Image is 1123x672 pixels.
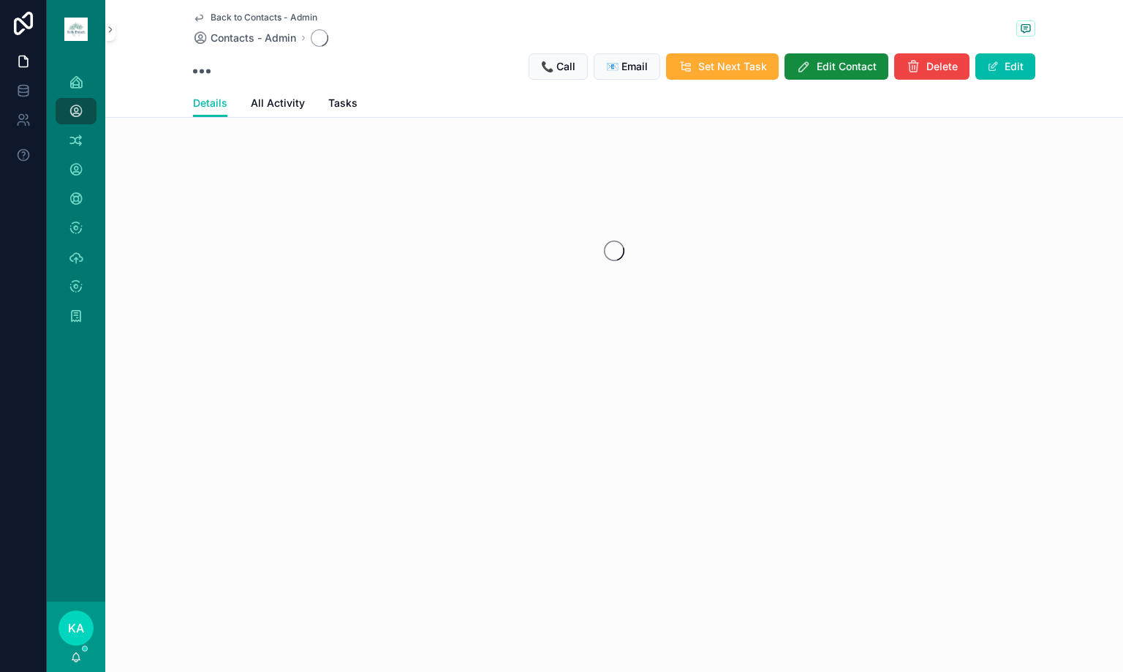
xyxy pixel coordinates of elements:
[211,31,296,45] span: Contacts - Admin
[541,59,575,74] span: 📞 Call
[193,12,317,23] a: Back to Contacts - Admin
[529,53,588,80] button: 📞 Call
[894,53,969,80] button: Delete
[975,53,1035,80] button: Edit
[926,59,958,74] span: Delete
[328,96,358,110] span: Tasks
[251,90,305,119] a: All Activity
[606,59,648,74] span: 📧 Email
[328,90,358,119] a: Tasks
[193,90,227,118] a: Details
[193,31,296,45] a: Contacts - Admin
[817,59,877,74] span: Edit Contact
[193,96,227,110] span: Details
[47,58,105,348] div: scrollable content
[698,59,767,74] span: Set Next Task
[64,18,88,41] img: App logo
[68,619,84,637] span: KA
[666,53,779,80] button: Set Next Task
[594,53,660,80] button: 📧 Email
[251,96,305,110] span: All Activity
[211,12,317,23] span: Back to Contacts - Admin
[784,53,888,80] button: Edit Contact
